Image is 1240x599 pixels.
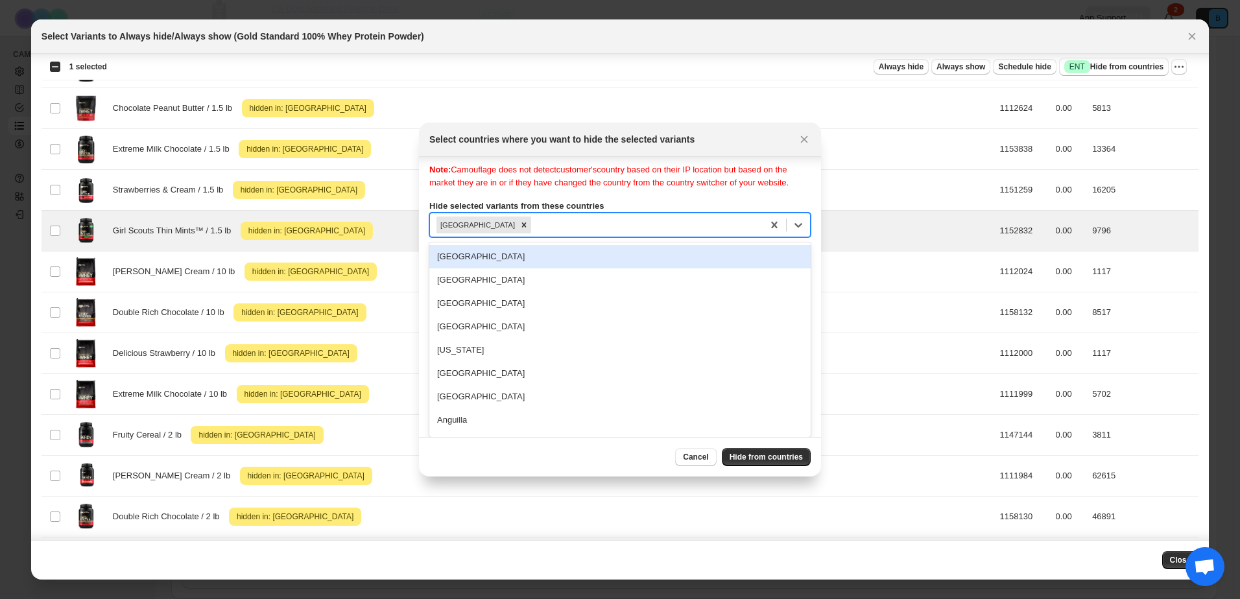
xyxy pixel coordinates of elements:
[429,292,811,315] div: [GEOGRAPHIC_DATA]
[429,133,695,146] h2: Select countries where you want to hide the selected variants
[996,497,1052,537] td: 1158130
[113,510,227,523] span: Double Rich Chocolate / 2 lb
[1088,456,1198,497] td: 62615
[1051,170,1088,211] td: 0.00
[429,408,811,432] div: Anguilla
[429,163,811,189] div: Camouflage does not detect customer's country based on their IP location but based on the market ...
[1088,88,1198,129] td: 5813
[234,509,356,524] span: hidden in: [GEOGRAPHIC_DATA]
[113,265,242,278] span: [PERSON_NAME] Cream / 10 lb
[795,130,813,148] button: Close
[429,385,811,408] div: [GEOGRAPHIC_DATA]
[70,92,102,124] img: on-1112624_Image_01.png
[429,268,811,292] div: [GEOGRAPHIC_DATA]
[436,217,517,233] div: [GEOGRAPHIC_DATA]
[238,182,360,198] span: hidden in: [GEOGRAPHIC_DATA]
[70,133,102,165] img: on-1153838_Image_01.jpg
[244,141,366,157] span: hidden in: [GEOGRAPHIC_DATA]
[996,537,1052,578] td: 1111986
[675,448,716,466] button: Cancel
[429,362,811,385] div: [GEOGRAPHIC_DATA]
[1051,333,1088,374] td: 0.00
[517,217,531,233] div: Remove Australia
[69,62,107,72] span: 1 selected
[113,347,222,360] span: Delicious Strawberry / 10 lb
[1064,60,1163,73] span: Hide from countries
[70,500,102,533] img: on-1158130_Image_01.png
[245,468,367,484] span: hidden in: [GEOGRAPHIC_DATA]
[113,183,230,196] span: Strawberries & Cream / 1.5 lb
[996,415,1052,456] td: 1147144
[70,215,102,247] img: on-1152832_Image_01.png
[1051,374,1088,415] td: 0.00
[996,292,1052,333] td: 1158132
[993,59,1056,75] button: Schedule hide
[1051,129,1088,170] td: 0.00
[247,100,369,116] span: hidden in: [GEOGRAPHIC_DATA]
[113,429,189,441] span: Fruity Cereal / 2 lb
[429,165,451,174] b: Note:
[42,30,424,43] h2: Select Variants to Always hide/Always show (Gold Standard 100% Whey Protein Powder)
[70,337,102,370] img: on-1112000_Image_01.png
[1051,211,1088,252] td: 0.00
[1051,537,1088,578] td: 0.00
[996,456,1052,497] td: 1111984
[1069,62,1085,72] span: ENT
[429,432,811,455] div: [GEOGRAPHIC_DATA]
[1186,547,1224,586] div: チャットを開く
[931,59,990,75] button: Always show
[250,264,372,279] span: hidden in: [GEOGRAPHIC_DATA]
[429,315,811,338] div: [GEOGRAPHIC_DATA]
[70,255,102,288] img: on-1112024_Image_01.png
[246,223,368,239] span: hidden in: [GEOGRAPHIC_DATA]
[113,224,238,237] span: Girl Scouts Thin Mints™ / 1.5 lb
[1059,58,1169,76] button: SuccessENTHide from countries
[1088,129,1198,170] td: 13364
[113,143,237,156] span: Extreme Milk Chocolate / 1.5 lb
[1088,537,1198,578] td: 4202
[1162,551,1199,569] button: Close
[70,460,102,492] img: on-1111984_Image_01.png
[1051,456,1088,497] td: 0.00
[113,469,237,482] span: [PERSON_NAME] Cream / 2 lb
[1088,211,1198,252] td: 9796
[1088,374,1198,415] td: 5702
[874,59,929,75] button: Always hide
[996,170,1052,211] td: 1151259
[1051,88,1088,129] td: 0.00
[113,102,239,115] span: Chocolate Peanut Butter / 1.5 lb
[1171,59,1187,75] button: More actions
[1051,252,1088,292] td: 0.00
[429,245,811,268] div: [GEOGRAPHIC_DATA]
[242,386,364,402] span: hidden in: [GEOGRAPHIC_DATA]
[196,427,318,443] span: hidden in: [GEOGRAPHIC_DATA]
[1183,27,1201,45] button: Close
[996,88,1052,129] td: 1112624
[1088,292,1198,333] td: 8517
[996,129,1052,170] td: 1153838
[1088,415,1198,456] td: 3811
[70,296,102,329] img: on-1158132_Image_01.png
[113,306,232,319] span: Double Rich Chocolate / 10 lb
[1051,497,1088,537] td: 0.00
[230,346,352,361] span: hidden in: [GEOGRAPHIC_DATA]
[113,388,234,401] span: Extreme Milk Chocolate / 10 lb
[70,174,102,206] img: on-1151259_Image_01.png
[996,252,1052,292] td: 1112024
[722,448,811,466] button: Hide from countries
[996,333,1052,374] td: 1112000
[996,374,1052,415] td: 1111999
[996,211,1052,252] td: 1152832
[1170,555,1191,565] span: Close
[239,305,361,320] span: hidden in: [GEOGRAPHIC_DATA]
[1088,252,1198,292] td: 1117
[1088,333,1198,374] td: 1117
[936,62,985,72] span: Always show
[1088,497,1198,537] td: 46891
[998,62,1051,72] span: Schedule hide
[1088,170,1198,211] td: 16205
[683,452,708,462] span: Cancel
[879,62,924,72] span: Always hide
[1051,415,1088,456] td: 0.00
[730,452,803,462] span: Hide from countries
